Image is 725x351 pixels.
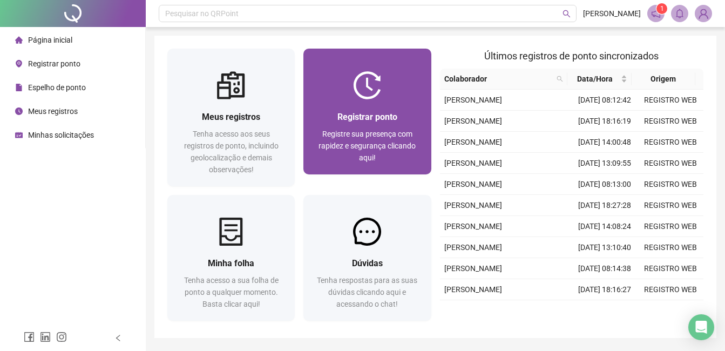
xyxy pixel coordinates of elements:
a: Registrar pontoRegistre sua presença com rapidez e segurança clicando aqui! [303,49,431,174]
span: [PERSON_NAME] [444,138,502,146]
td: REGISTRO WEB [638,237,703,258]
span: linkedin [40,332,51,342]
span: home [15,36,23,44]
span: left [114,334,122,342]
th: Data/Hora [567,69,631,90]
span: file [15,84,23,91]
span: Minhas solicitações [28,131,94,139]
span: Tenha acesso aos seus registros de ponto, incluindo geolocalização e demais observações! [184,130,279,174]
span: [PERSON_NAME] [444,264,502,273]
span: [PERSON_NAME] [444,222,502,231]
td: REGISTRO WEB [638,132,703,153]
span: [PERSON_NAME] [444,285,502,294]
span: Tenha respostas para as suas dúvidas clicando aqui e acessando o chat! [317,276,417,308]
td: REGISTRO WEB [638,111,703,132]
a: Meus registrosTenha acesso aos seus registros de ponto, incluindo geolocalização e demais observa... [167,49,295,186]
td: [DATE] 13:10:40 [572,237,638,258]
td: REGISTRO WEB [638,258,703,279]
span: Tenha acesso a sua folha de ponto a qualquer momento. Basta clicar aqui! [184,276,279,308]
span: Colaborador [444,73,553,85]
span: Registrar ponto [28,59,80,68]
span: search [554,71,565,87]
td: [DATE] 18:16:27 [572,279,638,300]
span: Data/Hora [572,73,618,85]
span: [PERSON_NAME] [583,8,641,19]
span: [PERSON_NAME] [444,201,502,210]
span: bell [675,9,685,18]
a: DúvidasTenha respostas para as suas dúvidas clicando aqui e acessando o chat! [303,195,431,321]
span: Registrar ponto [337,112,397,122]
td: [DATE] 18:27:28 [572,195,638,216]
td: REGISTRO WEB [638,174,703,195]
span: Dúvidas [352,258,383,268]
span: search [563,10,571,18]
span: notification [651,9,661,18]
td: REGISTRO WEB [638,216,703,237]
td: [DATE] 14:08:24 [572,216,638,237]
span: Espelho de ponto [28,83,86,92]
span: clock-circle [15,107,23,115]
span: [PERSON_NAME] [444,243,502,252]
span: instagram [56,332,67,342]
span: Minha folha [208,258,254,268]
span: [PERSON_NAME] [444,180,502,188]
th: Origem [632,69,695,90]
sup: 1 [656,3,667,14]
span: search [557,76,563,82]
span: [PERSON_NAME] [444,96,502,104]
td: [DATE] 08:13:00 [572,174,638,195]
span: Registre sua presença com rapidez e segurança clicando aqui! [319,130,416,162]
span: schedule [15,131,23,139]
span: 1 [660,5,664,12]
td: [DATE] 14:00:48 [572,132,638,153]
td: REGISTRO WEB [638,90,703,111]
div: Open Intercom Messenger [688,314,714,340]
span: facebook [24,332,35,342]
td: REGISTRO WEB [638,153,703,174]
td: [DATE] 13:09:55 [572,153,638,174]
span: [PERSON_NAME] [444,117,502,125]
td: [DATE] 08:14:38 [572,258,638,279]
td: REGISTRO WEB [638,279,703,300]
td: REGISTRO WEB [638,300,703,321]
span: [PERSON_NAME] [444,159,502,167]
td: [DATE] 18:16:19 [572,111,638,132]
img: 86078 [695,5,712,22]
td: [DATE] 08:12:42 [572,90,638,111]
span: environment [15,60,23,67]
span: Meus registros [202,112,260,122]
a: Minha folhaTenha acesso a sua folha de ponto a qualquer momento. Basta clicar aqui! [167,195,295,321]
td: REGISTRO WEB [638,195,703,216]
span: Últimos registros de ponto sincronizados [484,50,659,62]
span: Meus registros [28,107,78,116]
td: [DATE] 14:02:44 [572,300,638,321]
span: Página inicial [28,36,72,44]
